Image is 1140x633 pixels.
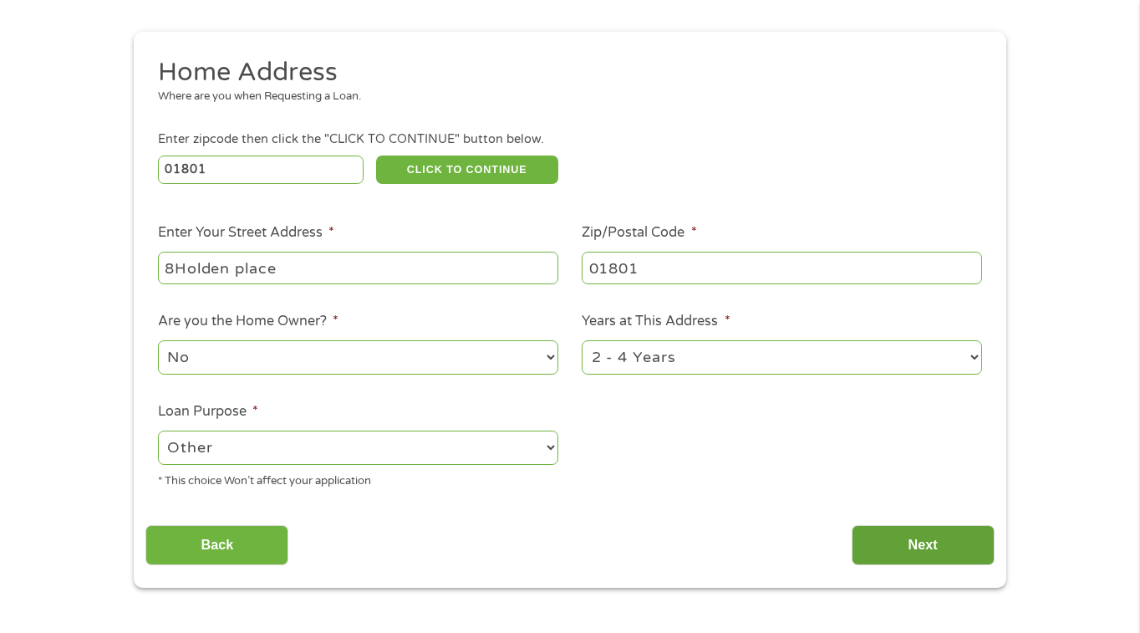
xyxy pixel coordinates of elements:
h2: Home Address [158,56,970,89]
button: CLICK TO CONTINUE [376,156,558,184]
div: Where are you when Requesting a Loan. [158,89,970,105]
input: Next [852,525,995,566]
input: Back [145,525,288,566]
div: Enter zipcode then click the "CLICK TO CONTINUE" button below. [158,130,982,149]
input: Enter Zipcode (e.g 01510) [158,156,364,184]
label: Enter Your Street Address [158,224,334,242]
label: Are you the Home Owner? [158,313,338,330]
label: Loan Purpose [158,403,258,421]
label: Years at This Address [582,313,730,330]
div: * This choice Won’t affect your application [158,467,558,490]
input: 1 Main Street [158,252,558,283]
label: Zip/Postal Code [582,224,696,242]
